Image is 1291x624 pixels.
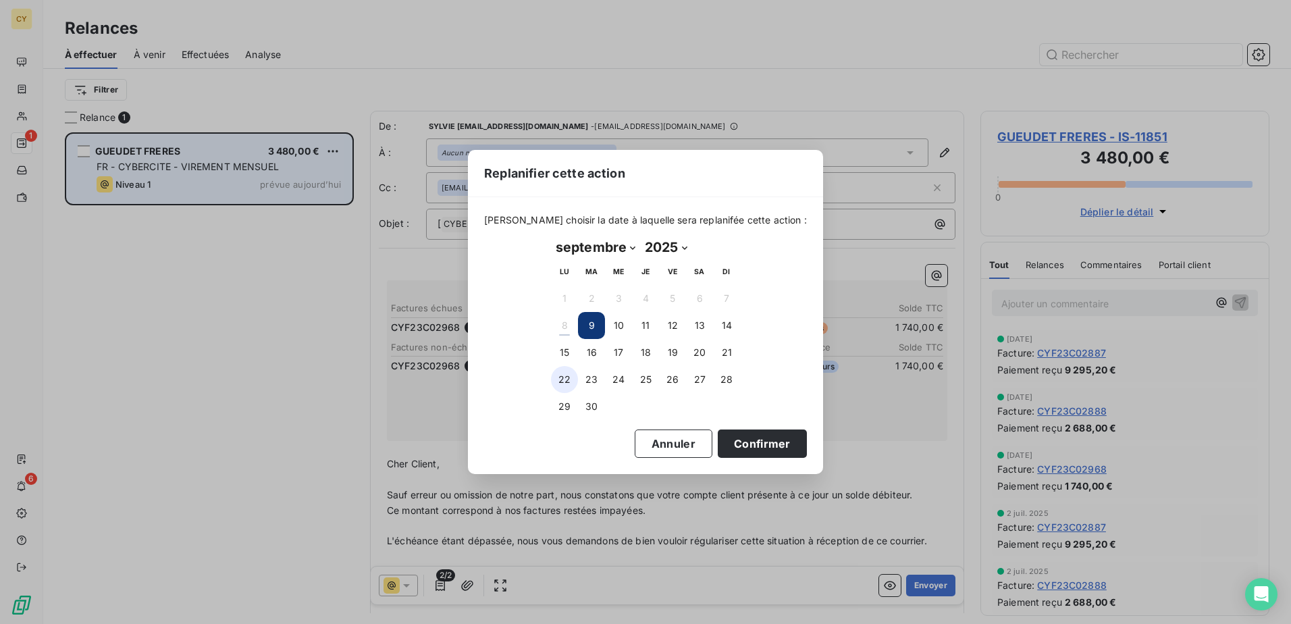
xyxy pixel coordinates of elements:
button: 5 [659,285,686,312]
button: 23 [578,366,605,393]
button: 29 [551,393,578,420]
button: 10 [605,312,632,339]
button: 12 [659,312,686,339]
button: 26 [659,366,686,393]
th: vendredi [659,258,686,285]
button: 18 [632,339,659,366]
th: mercredi [605,258,632,285]
th: samedi [686,258,713,285]
button: 8 [551,312,578,339]
button: 24 [605,366,632,393]
button: 2 [578,285,605,312]
span: [PERSON_NAME] choisir la date à laquelle sera replanifée cette action : [484,213,807,227]
th: dimanche [713,258,740,285]
th: lundi [551,258,578,285]
button: 1 [551,285,578,312]
button: 25 [632,366,659,393]
button: Annuler [635,430,712,458]
button: 13 [686,312,713,339]
button: 20 [686,339,713,366]
th: jeudi [632,258,659,285]
button: 22 [551,366,578,393]
button: 14 [713,312,740,339]
button: 19 [659,339,686,366]
button: 30 [578,393,605,420]
span: Replanifier cette action [484,164,625,182]
button: 17 [605,339,632,366]
button: 16 [578,339,605,366]
button: 11 [632,312,659,339]
button: 27 [686,366,713,393]
button: 9 [578,312,605,339]
button: 7 [713,285,740,312]
button: 3 [605,285,632,312]
button: 28 [713,366,740,393]
div: Open Intercom Messenger [1245,578,1277,610]
button: Confirmer [718,430,807,458]
button: 4 [632,285,659,312]
button: 6 [686,285,713,312]
button: 21 [713,339,740,366]
button: 15 [551,339,578,366]
th: mardi [578,258,605,285]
